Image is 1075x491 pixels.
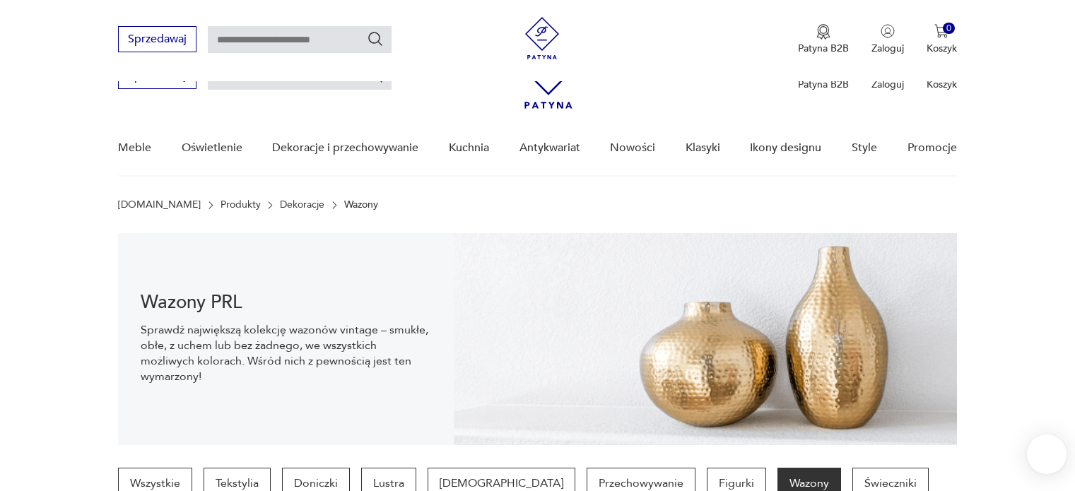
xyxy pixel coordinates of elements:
[454,233,957,445] img: Wazony vintage
[798,42,849,55] p: Patyna B2B
[927,42,957,55] p: Koszyk
[182,121,242,175] a: Oświetlenie
[118,199,201,211] a: [DOMAIN_NAME]
[816,24,830,40] img: Ikona medalu
[927,78,957,91] p: Koszyk
[221,199,261,211] a: Produkty
[118,26,196,52] button: Sprzedawaj
[521,17,563,59] img: Patyna - sklep z meblami i dekoracjami vintage
[118,121,151,175] a: Meble
[907,121,957,175] a: Promocje
[449,121,489,175] a: Kuchnia
[943,23,955,35] div: 0
[141,294,431,311] h1: Wazony PRL
[118,72,196,82] a: Sprzedawaj
[272,121,418,175] a: Dekoracje i przechowywanie
[1027,434,1067,474] iframe: Smartsupp widget button
[686,121,720,175] a: Klasyki
[344,199,378,211] p: Wazony
[798,24,849,55] a: Ikona medaluPatyna B2B
[610,121,655,175] a: Nowości
[118,35,196,45] a: Sprzedawaj
[798,24,849,55] button: Patyna B2B
[280,199,324,211] a: Dekoracje
[934,24,948,38] img: Ikona koszyka
[367,30,384,47] button: Szukaj
[750,121,821,175] a: Ikony designu
[141,322,431,384] p: Sprawdź największą kolekcję wazonów vintage – smukłe, obłe, z uchem lub bez żadnego, we wszystkic...
[852,121,877,175] a: Style
[798,78,849,91] p: Patyna B2B
[871,78,904,91] p: Zaloguj
[871,42,904,55] p: Zaloguj
[881,24,895,38] img: Ikonka użytkownika
[871,24,904,55] button: Zaloguj
[927,24,957,55] button: 0Koszyk
[519,121,580,175] a: Antykwariat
